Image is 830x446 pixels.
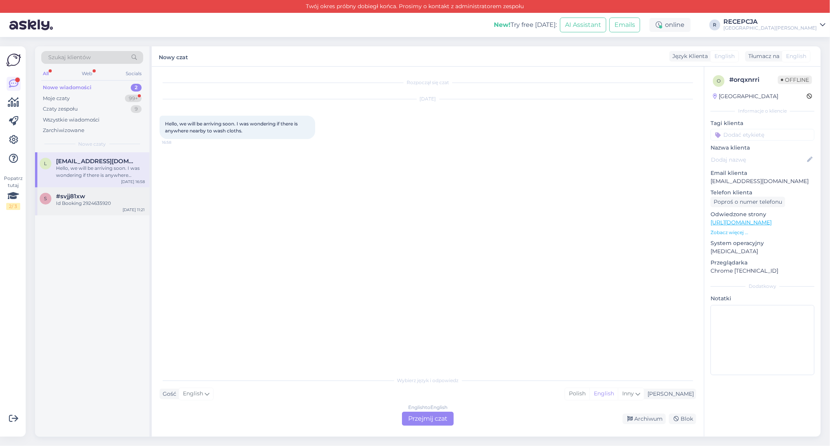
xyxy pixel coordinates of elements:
div: Wybierz język i odpowiedz [160,377,696,384]
div: English [590,388,618,400]
div: [GEOGRAPHIC_DATA][PERSON_NAME] [723,25,817,31]
div: # orqxnrri [729,75,778,85]
p: Telefon klienta [711,189,814,197]
span: lindahsinfo@yahoo.com [56,158,137,165]
span: 16:58 [162,139,191,145]
div: R [709,19,720,30]
span: s [44,196,47,201]
div: English to English [408,404,447,411]
span: Inny [622,390,634,397]
div: Web [81,69,94,79]
div: Dodatkowy [711,283,814,290]
div: All [41,69,50,79]
span: Szukaj klientów [48,53,91,62]
a: RECEPCJA[GEOGRAPHIC_DATA][PERSON_NAME] [723,19,825,31]
div: Nowe wiadomości [43,84,91,92]
b: New! [494,21,511,28]
span: o [717,78,721,84]
div: Przejmij czat [402,412,454,426]
div: Tłumacz na [745,52,779,60]
div: Id Booking 2924635920 [56,200,145,207]
input: Dodaj nazwę [711,155,805,164]
div: Polish [565,388,590,400]
p: [MEDICAL_DATA] [711,247,814,256]
input: Dodać etykietę [711,129,814,141]
div: Try free [DATE]: [494,20,557,30]
div: Wszystkie wiadomości [43,116,100,124]
p: System operacyjny [711,239,814,247]
p: [EMAIL_ADDRESS][DOMAIN_NAME] [711,177,814,185]
div: Hello, we will be arriving soon. I was wondering if there is anywhere nearby to wash cloths. [56,165,145,179]
div: Gość [160,390,176,398]
div: Poproś o numer telefonu [711,197,785,207]
p: Notatki [711,294,814,303]
div: Popatrz tutaj [6,175,20,210]
div: [DATE] [160,95,696,102]
img: Askly Logo [6,53,21,67]
div: Socials [124,69,143,79]
span: Nowe czaty [79,141,106,148]
span: English [714,52,735,60]
div: [DATE] 11:21 [123,207,145,213]
p: Zobacz więcej ... [711,229,814,236]
div: [PERSON_NAME] [644,390,694,398]
button: AI Assistant [560,18,606,32]
p: Odwiedzone strony [711,210,814,219]
div: Blok [669,414,696,424]
div: 99+ [125,95,142,102]
span: English [183,390,203,398]
label: Nowy czat [159,51,188,62]
div: Informacje o kliencie [711,108,814,115]
span: English [786,52,806,60]
p: Tagi klienta [711,119,814,127]
div: Czaty zespołu [43,105,78,113]
div: RECEPCJA [723,19,817,25]
div: 2 [131,84,142,92]
a: [URL][DOMAIN_NAME] [711,219,772,226]
span: Offline [778,76,812,84]
div: Archiwum [623,414,666,424]
div: online [649,18,691,32]
div: Moje czaty [43,95,70,102]
span: Hello, we will be arriving soon. I was wondering if there is anywhere nearby to wash cloths. [165,121,299,134]
p: Email klienta [711,169,814,177]
div: Język Klienta [669,52,708,60]
div: [GEOGRAPHIC_DATA] [713,92,778,100]
p: Chrome [TECHNICAL_ID] [711,267,814,275]
div: [DATE] 16:58 [121,179,145,185]
div: Rozpoczął się czat [160,79,696,86]
p: Przeglądarka [711,259,814,267]
div: 9 [131,105,142,113]
div: 2 / 3 [6,203,20,210]
div: Zarchiwizowane [43,127,84,134]
span: #svjj81xw [56,193,85,200]
button: Emails [609,18,640,32]
span: l [44,160,47,166]
p: Nazwa klienta [711,144,814,152]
